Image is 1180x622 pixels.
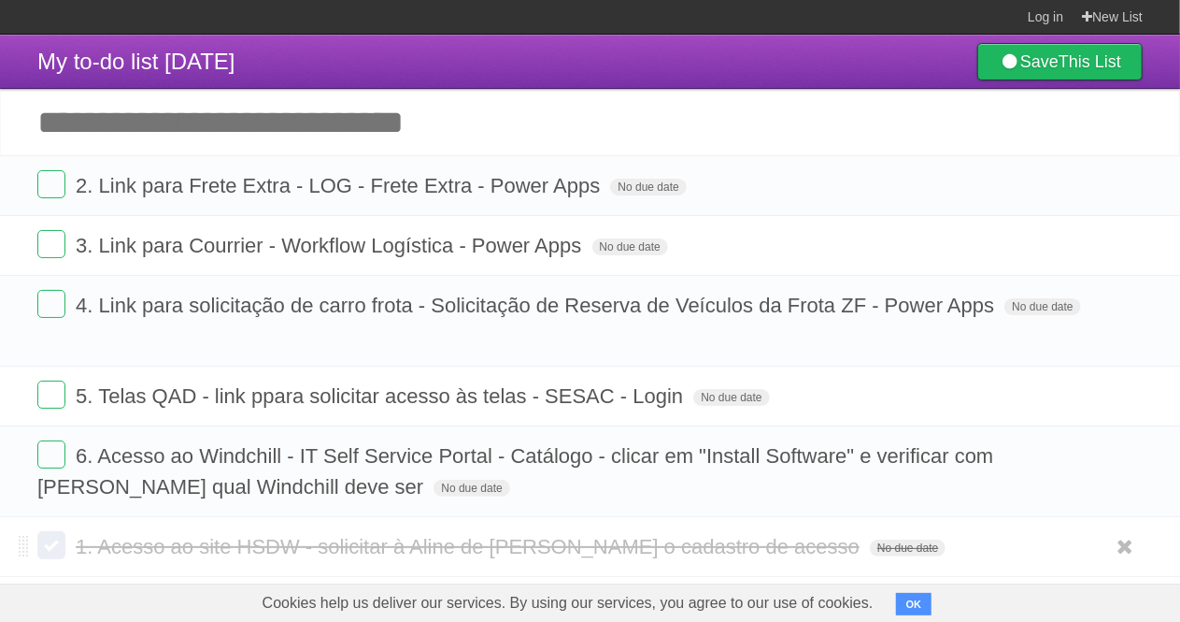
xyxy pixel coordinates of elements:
span: No due date [1004,298,1080,315]
label: Done [37,381,65,409]
span: 3. Link para Courrier - Workflow Logística - Power Apps [76,234,586,257]
label: Done [37,531,65,559]
span: 5. Telas QAD - link ppara solicitar acesso às telas - SESAC - Login [76,384,688,408]
span: 2. Link para Frete Extra - LOG - Frete Extra - Power Apps [76,174,604,197]
label: Done [37,230,65,258]
span: No due date [870,540,945,557]
span: My to-do list [DATE] [37,49,235,74]
span: No due date [434,480,509,497]
b: This List [1059,52,1121,71]
span: 1. Acesso ao site HSDW - solicitar à Aline de [PERSON_NAME] o cadastro de acesso [76,535,864,558]
span: No due date [610,179,686,195]
span: No due date [592,239,668,255]
label: Done [37,441,65,469]
label: Done [37,290,65,318]
a: SaveThis List [977,43,1143,80]
span: 6. Acesso ao Windchill - IT Self Service Portal - Catálogo - clicar em "Install Software" e verif... [37,444,993,499]
span: No due date [693,389,769,406]
button: OK [896,593,932,615]
span: 4. Link para solicitação de carro frota - Solicitação de Reserva de Veículos da Frota ZF - Power ... [76,294,999,317]
label: Done [37,170,65,198]
span: Cookies help us deliver our services. By using our services, you agree to our use of cookies. [244,585,892,622]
